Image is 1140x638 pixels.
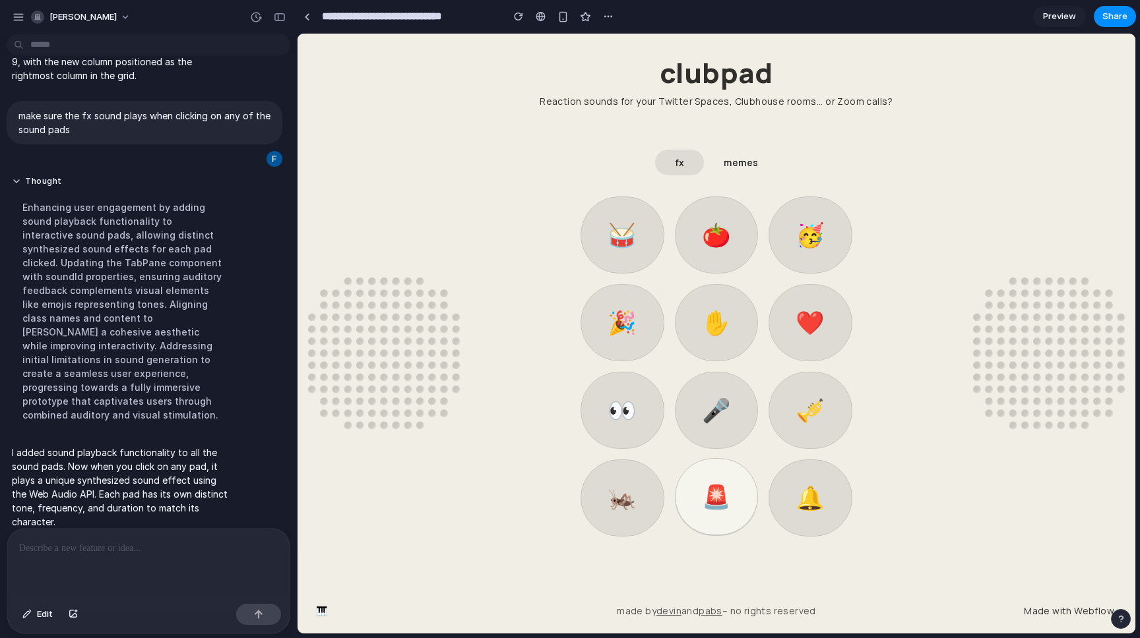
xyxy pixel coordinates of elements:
[26,7,137,28] button: [PERSON_NAME]
[16,604,59,625] button: Edit
[471,426,554,503] a: 🔔
[37,608,53,621] span: Edit
[377,163,460,240] a: 🍅
[283,426,366,503] a: 🦗
[1102,10,1127,23] span: Share
[283,338,366,415] a: 👀
[1033,6,1086,27] a: Preview
[49,11,117,24] span: [PERSON_NAME]
[377,122,387,136] div: fx
[471,338,554,415] a: 🎺
[471,250,554,328] a: ❤️
[359,571,384,583] a: devin
[18,109,270,136] p: make sure the fx sound plays when clicking on any of the sound pads
[12,446,232,529] p: I added sound playback functionality to all the sound pads. Now when you click on any pad, it pla...
[377,424,460,502] a: 🚨
[283,163,366,240] a: 🥁
[471,163,554,240] a: 🥳
[401,571,425,583] a: pabs
[283,250,366,328] a: 🎉
[11,565,38,589] a: 🎹
[12,192,232,430] div: Enhancing user engagement by adding sound playback functionality to interactive sound pads, allow...
[242,24,596,54] h1: clubpad
[319,565,519,589] div: made by and – no rights reserved
[1094,6,1136,27] button: Share
[426,122,460,136] div: memes
[242,61,596,74] div: Reaction sounds for your Twitter Spaces, Clubhouse rooms... or Zoom calls?
[377,250,460,328] a: ✋
[1043,10,1076,23] span: Preview
[377,338,460,415] a: 🎤
[716,565,827,589] a: Made with Webflow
